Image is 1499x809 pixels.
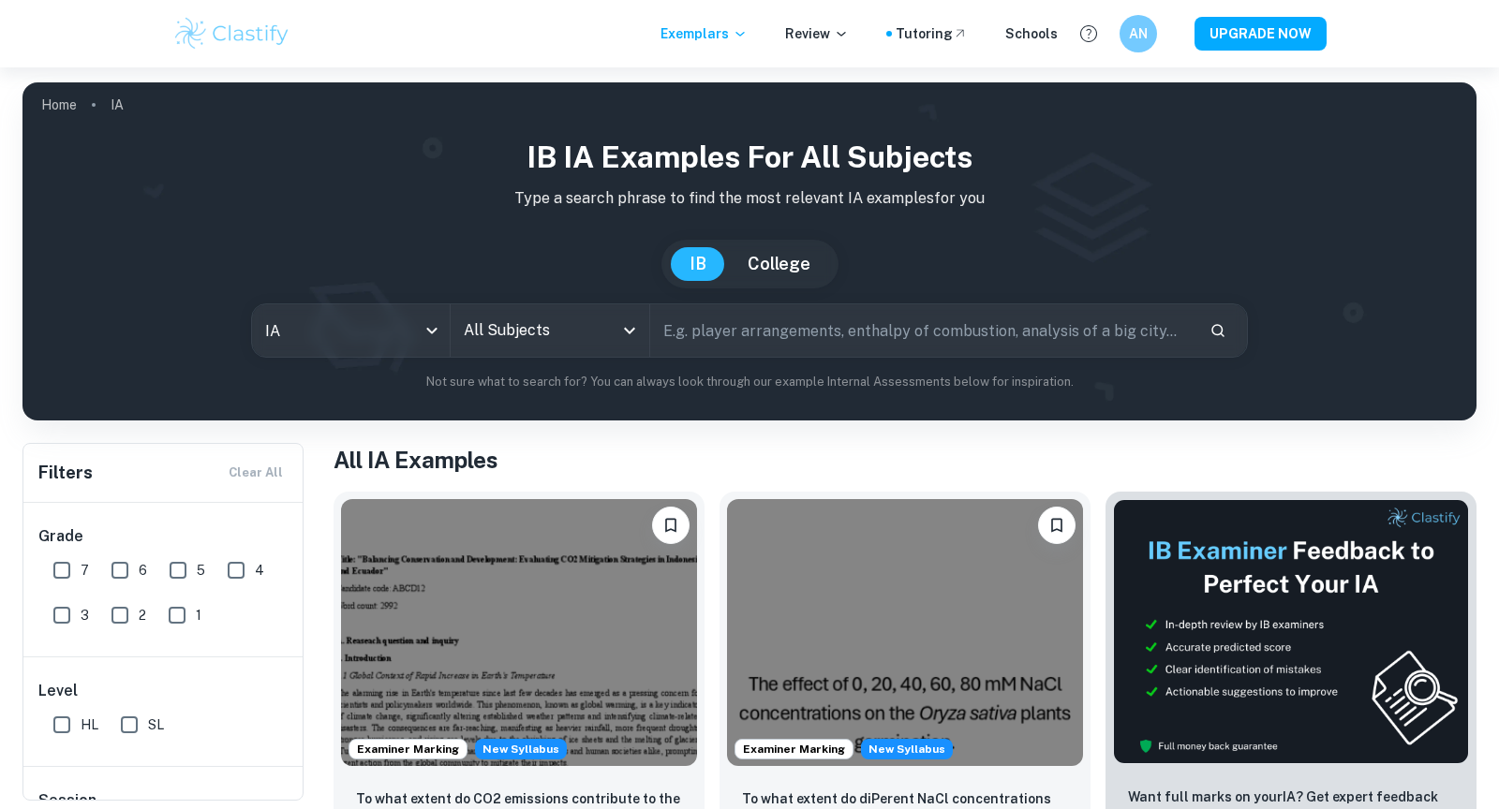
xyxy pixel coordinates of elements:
[1128,23,1150,44] h6: AN
[1195,17,1327,51] button: UPGRADE NOW
[861,739,953,759] span: New Syllabus
[139,560,147,581] span: 6
[81,714,98,735] span: HL
[81,605,89,625] span: 3
[896,23,968,44] a: Tutoring
[37,373,1462,391] p: Not sure what to search for? You can always look through our example Internal Assessments below f...
[111,95,124,115] p: IA
[616,317,643,344] button: Open
[660,23,748,44] p: Exemplars
[37,135,1462,180] h1: IB IA examples for all subjects
[861,739,953,759] div: Starting from the May 2026 session, the ESS IA requirements have changed. We created this exempla...
[1120,15,1157,52] button: AN
[334,443,1477,477] h1: All IA Examples
[22,82,1477,420] img: profile cover
[475,739,567,759] div: Starting from the May 2026 session, the ESS IA requirements have changed. We created this exempla...
[735,741,853,758] span: Examiner Marking
[255,560,264,581] span: 4
[38,460,93,486] h6: Filters
[349,741,467,758] span: Examiner Marking
[38,525,289,548] h6: Grade
[1038,507,1076,544] button: Bookmark
[475,739,567,759] span: New Syllabus
[148,714,164,735] span: SL
[81,560,89,581] span: 7
[41,92,77,118] a: Home
[139,605,146,625] span: 2
[1005,23,1058,44] a: Schools
[172,15,291,52] img: Clastify logo
[727,499,1083,766] img: ESS IA example thumbnail: To what extent do diPerent NaCl concentr
[729,247,829,281] button: College
[38,680,289,702] h6: Level
[1073,18,1105,50] button: Help and Feedback
[671,247,725,281] button: IB
[1113,499,1469,764] img: Thumbnail
[252,304,450,357] div: IA
[196,605,201,625] span: 1
[37,187,1462,210] p: Type a search phrase to find the most relevant IA examples for you
[652,507,690,544] button: Bookmark
[197,560,205,581] span: 5
[650,304,1195,357] input: E.g. player arrangements, enthalpy of combustion, analysis of a big city...
[1202,315,1234,346] button: Search
[785,23,849,44] p: Review
[341,499,697,766] img: ESS IA example thumbnail: To what extent do CO2 emissions contribu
